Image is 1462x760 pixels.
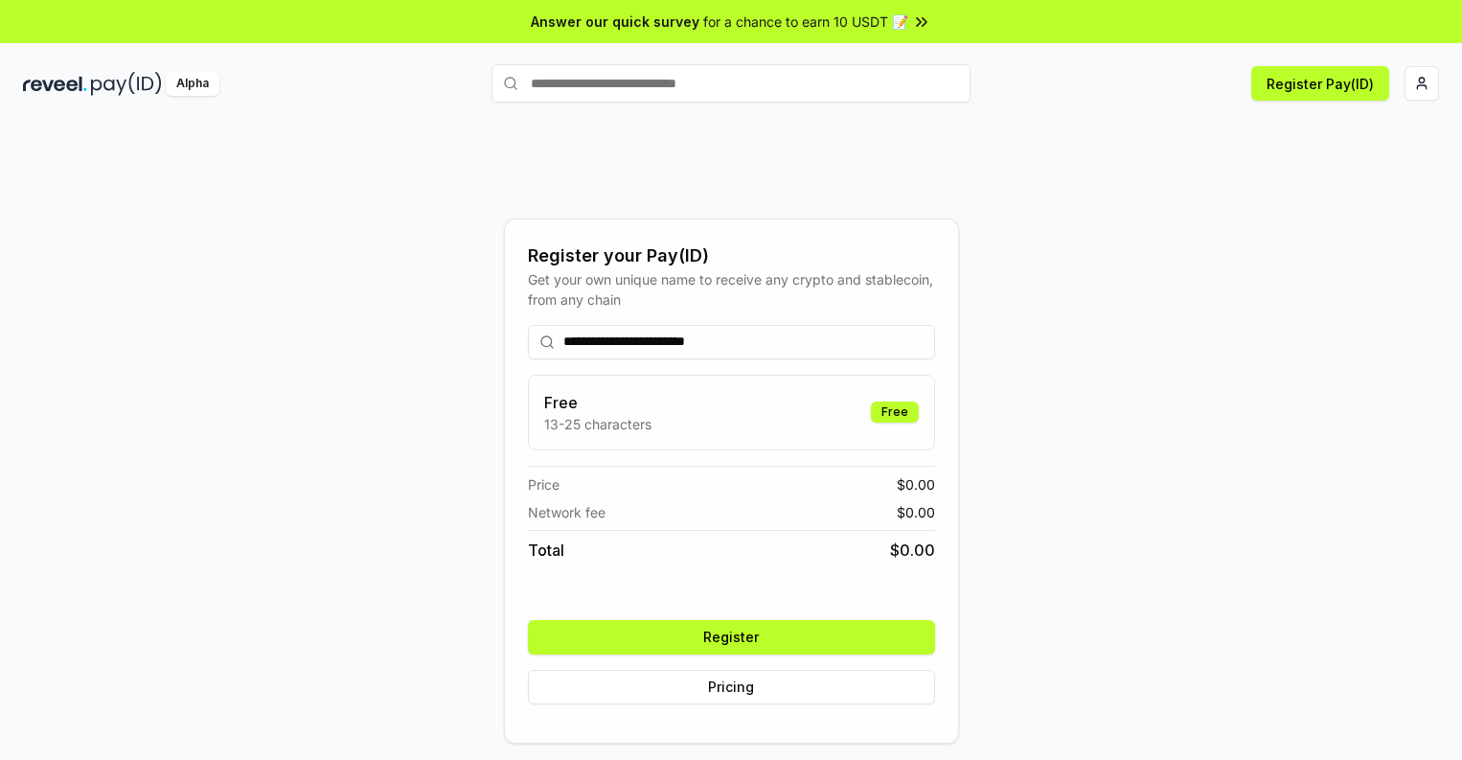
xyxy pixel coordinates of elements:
[91,72,162,96] img: pay_id
[528,242,935,269] div: Register your Pay(ID)
[528,670,935,704] button: Pricing
[897,474,935,495] span: $ 0.00
[528,269,935,310] div: Get your own unique name to receive any crypto and stablecoin, from any chain
[531,12,699,32] span: Answer our quick survey
[23,72,87,96] img: reveel_dark
[890,539,935,562] span: $ 0.00
[528,502,605,522] span: Network fee
[703,12,908,32] span: for a chance to earn 10 USDT 📝
[544,391,651,414] h3: Free
[166,72,219,96] div: Alpha
[544,414,651,434] p: 13-25 characters
[871,402,919,423] div: Free
[528,474,560,495] span: Price
[897,502,935,522] span: $ 0.00
[1251,66,1389,101] button: Register Pay(ID)
[528,620,935,655] button: Register
[528,539,564,562] span: Total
